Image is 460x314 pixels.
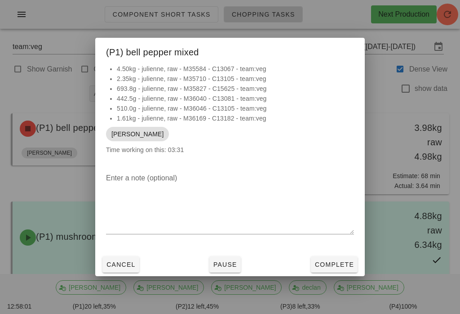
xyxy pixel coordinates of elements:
span: Complete [314,261,354,268]
span: [PERSON_NAME] [111,127,164,141]
li: 1.61kg - julienne, raw - M36169 - C13182 - team:veg [117,113,354,123]
button: Complete [311,256,358,273]
li: 442.5g - julienne, raw - M36040 - C13081 - team:veg [117,94,354,103]
li: 4.50kg - julienne, raw - M35584 - C13067 - team:veg [117,64,354,74]
span: Pause [213,261,237,268]
div: (P1) bell pepper mixed [95,38,365,64]
span: Cancel [106,261,136,268]
li: 693.8g - julienne, raw - M35827 - C15625 - team:veg [117,84,354,94]
div: Time working on this: 03:31 [95,64,365,164]
button: Pause [209,256,241,273]
button: Cancel [102,256,139,273]
li: 510.0g - julienne, raw - M36046 - C13105 - team:veg [117,103,354,113]
li: 2.35kg - julienne, raw - M35710 - C13105 - team:veg [117,74,354,84]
